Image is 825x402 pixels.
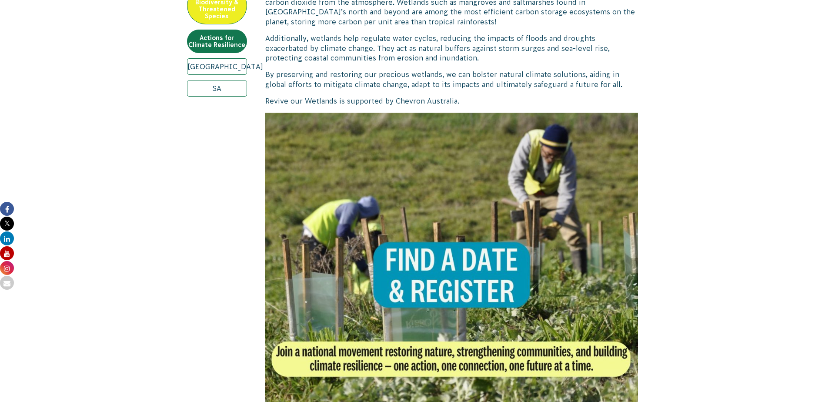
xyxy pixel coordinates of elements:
span: Additionally, wetlands help regulate water cycles, reducing the impacts of floods and droughts ex... [265,34,610,62]
span: Revive our Wetlands is supported by Chevron Australia. [265,97,459,105]
a: Actions for Climate Resilience [187,30,247,53]
a: [GEOGRAPHIC_DATA] [187,58,247,75]
a: SA [187,80,247,97]
span: By preserving and restoring our precious wetlands, we can bolster natural climate solutions, aidi... [265,70,622,88]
